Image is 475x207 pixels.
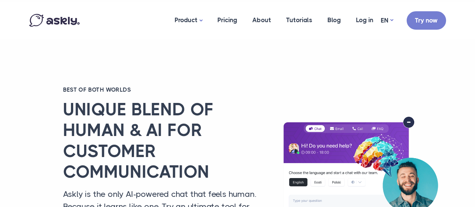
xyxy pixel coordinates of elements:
[63,99,266,182] h2: Unique blend of human & AI for customer communication
[348,2,381,38] a: Log in
[63,86,266,94] h2: BEST OF BOTH WORLDS
[167,2,210,39] a: Product
[210,2,245,38] a: Pricing
[29,14,80,27] img: Askly
[320,2,348,38] a: Blog
[407,11,446,30] a: Try now
[245,2,279,38] a: About
[381,15,393,26] a: EN
[279,2,320,38] a: Tutorials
